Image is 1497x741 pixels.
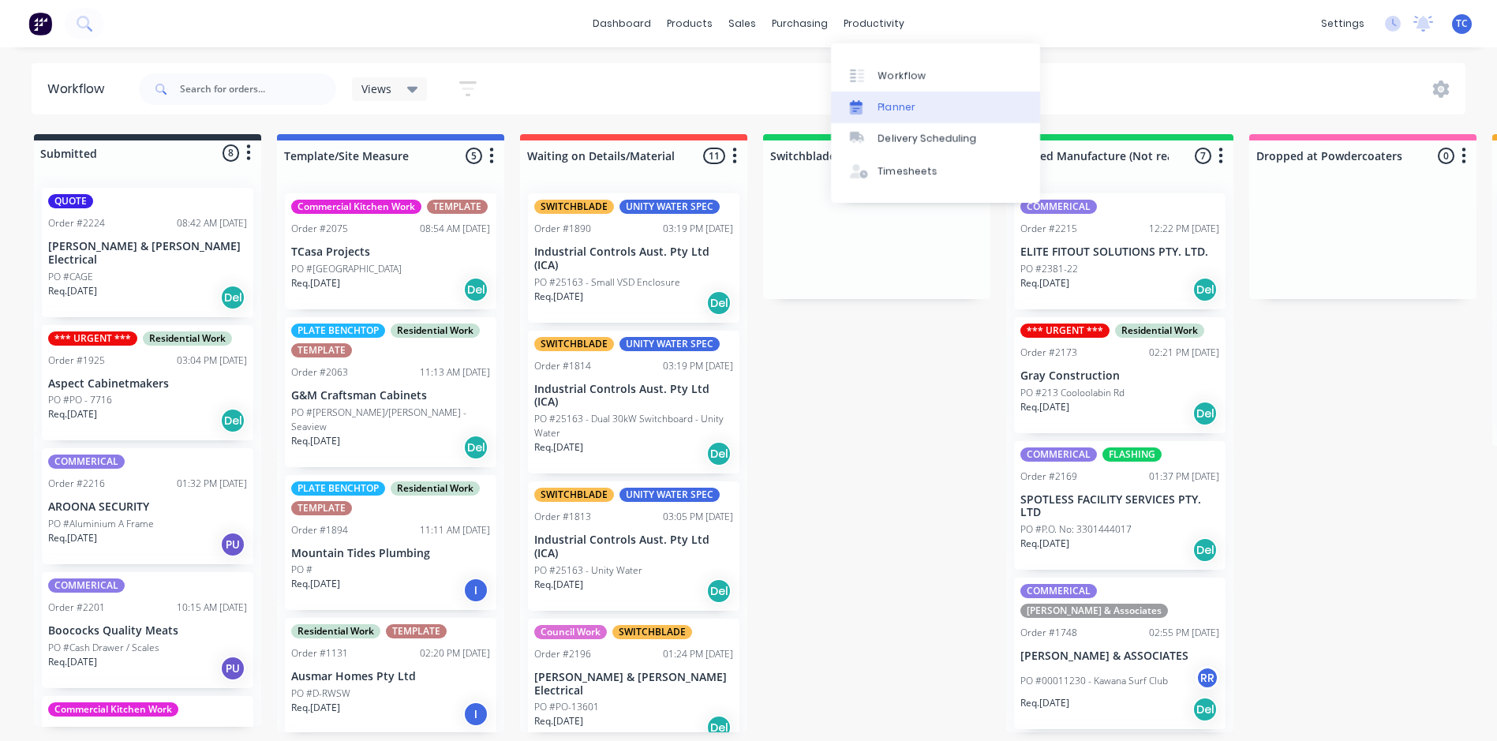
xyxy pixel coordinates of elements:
span: TC [1456,17,1468,31]
a: dashboard [585,12,659,36]
div: 02:20 PM [DATE] [420,646,490,661]
div: QUOTEOrder #222408:42 AM [DATE][PERSON_NAME] & [PERSON_NAME] ElectricalPO #CAGEReq.[DATE]Del [42,188,253,317]
div: Residential Work [143,331,232,346]
p: Req. [DATE] [534,714,583,728]
div: purchasing [764,12,836,36]
div: Timesheets [878,164,937,178]
div: Del [1192,277,1218,302]
p: PO #213 Cooloolabin Rd [1020,386,1125,400]
p: PO #PO - 7716 [48,393,112,407]
p: AROONA SECURITY [48,500,247,514]
div: Order #2075 [291,222,348,236]
a: Delivery Scheduling [831,123,1040,155]
div: Council Work [534,625,607,639]
div: Workflow [47,80,112,99]
p: PO #CAGE [48,270,93,284]
p: G&M Craftsman Cabinets [291,389,490,402]
div: PLATE BENCHTOP [291,481,385,496]
div: 08:54 AM [DATE] [420,222,490,236]
span: Views [361,80,391,97]
div: Del [706,441,732,466]
div: Del [463,435,488,460]
div: 03:04 PM [DATE] [177,354,247,368]
p: Req. [DATE] [534,440,583,455]
div: Del [220,285,245,310]
div: Del [706,715,732,740]
div: COMMERICALOrder #220110:15 AM [DATE]Boococks Quality MeatsPO #Cash Drawer / ScalesReq.[DATE]PU [42,572,253,688]
div: 12:22 PM [DATE] [1149,222,1219,236]
p: Mountain Tides Plumbing [291,547,490,560]
div: Residential Work [391,481,480,496]
div: SWITCHBLADE [534,200,614,214]
p: PO #[PERSON_NAME]/[PERSON_NAME] - Seaview [291,406,490,434]
div: Del [706,578,732,604]
p: Req. [DATE] [291,577,340,591]
div: Order #2063 [291,365,348,380]
p: [PERSON_NAME] & [PERSON_NAME] Electrical [534,671,733,698]
div: 03:19 PM [DATE] [663,222,733,236]
p: Req. [DATE] [291,276,340,290]
div: 08:42 AM [DATE] [177,216,247,230]
div: Del [1192,537,1218,563]
img: Factory [28,12,52,36]
a: Workflow [831,59,1040,91]
div: Residential Work [391,324,480,338]
div: COMMERICALOrder #221512:22 PM [DATE]ELITE FITOUT SOLUTIONS PTY. LTD.PO #2381-22Req.[DATE]Del [1014,193,1226,309]
div: PU [220,656,245,681]
p: SPOTLESS FACILITY SERVICES PTY. LTD [1020,493,1219,520]
div: productivity [836,12,912,36]
p: Req. [DATE] [48,531,97,545]
div: Order #2169 [1020,470,1077,484]
div: SWITCHBLADEUNITY WATER SPECOrder #189003:19 PM [DATE]Industrial Controls Aust. Pty Ltd (ICA)PO #2... [528,193,739,323]
div: Commercial Kitchen WorkTEMPLATEOrder #207508:54 AM [DATE]TCasa ProjectsPO #[GEOGRAPHIC_DATA]Req.[... [285,193,496,309]
div: COMMERICAL [1020,200,1097,214]
p: Industrial Controls Aust. Pty Ltd (ICA) [534,533,733,560]
div: COMMERICAL[PERSON_NAME] & AssociatesOrder #174802:55 PM [DATE][PERSON_NAME] & ASSOCIATESPO #00011... [1014,578,1226,729]
div: Order #2215 [1020,222,1077,236]
p: Gray Construction [1020,369,1219,383]
p: Req. [DATE] [1020,696,1069,710]
p: PO #2381-22 [1020,262,1078,276]
div: 10:15 AM [DATE] [177,601,247,615]
div: 02:21 PM [DATE] [1149,346,1219,360]
div: SWITCHBLADE [534,337,614,351]
div: Order #1894 [291,523,348,537]
p: PO #25163 - Dual 30kW Switchboard - Unity Water [534,412,733,440]
div: *** URGENT ***Residential WorkOrder #217302:21 PM [DATE]Gray ConstructionPO #213 Cooloolabin RdRe... [1014,317,1226,433]
p: Boococks Quality Meats [48,624,247,638]
p: PO #[GEOGRAPHIC_DATA] [291,262,402,276]
div: Order #2224 [48,216,105,230]
div: Order #1748 [1020,626,1077,640]
input: Search for orders... [180,73,336,105]
div: COMMERICALFLASHINGOrder #216901:37 PM [DATE]SPOTLESS FACILITY SERVICES PTY. LTDPO #P.O. No: 33014... [1014,441,1226,571]
div: 11:11 AM [DATE] [420,523,490,537]
div: Del [1192,401,1218,426]
div: UNITY WATER SPEC [619,200,720,214]
div: TEMPLATE [291,501,352,515]
div: 03:05 PM [DATE] [663,510,733,524]
p: [PERSON_NAME] & [PERSON_NAME] Electrical [48,240,247,267]
div: TEMPLATE [386,624,447,638]
div: Commercial Kitchen Work [291,200,421,214]
div: SWITCHBLADEUNITY WATER SPECOrder #181403:19 PM [DATE]Industrial Controls Aust. Pty Ltd (ICA)PO #2... [528,331,739,474]
div: COMMERICAL [1020,584,1097,598]
p: Req. [DATE] [1020,276,1069,290]
p: ELITE FITOUT SOLUTIONS PTY. LTD. [1020,245,1219,259]
p: Req. [DATE] [534,290,583,304]
p: PO #Cash Drawer / Scales [48,641,159,655]
div: COMMERICAL [48,455,125,469]
div: sales [720,12,764,36]
p: PO #25163 - Small VSD Enclosure [534,275,680,290]
div: Residential WorkTEMPLATEOrder #113102:20 PM [DATE]Ausmar Homes Pty LtdPO #D-RWSWReq.[DATE]I [285,618,496,734]
p: [PERSON_NAME] & ASSOCIATES [1020,649,1219,663]
p: Req. [DATE] [48,655,97,669]
a: Timesheets [831,155,1040,187]
div: SWITCHBLADE [612,625,692,639]
div: Del [220,408,245,433]
div: products [659,12,720,36]
div: COMMERICAL [1020,447,1097,462]
div: PLATE BENCHTOPResidential WorkTEMPLATEOrder #189411:11 AM [DATE]Mountain Tides PlumbingPO #Req.[D... [285,475,496,611]
p: PO #25163 - Unity Water [534,563,642,578]
p: PO #Aluminium A Frame [48,517,154,531]
p: Req. [DATE] [291,434,340,448]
